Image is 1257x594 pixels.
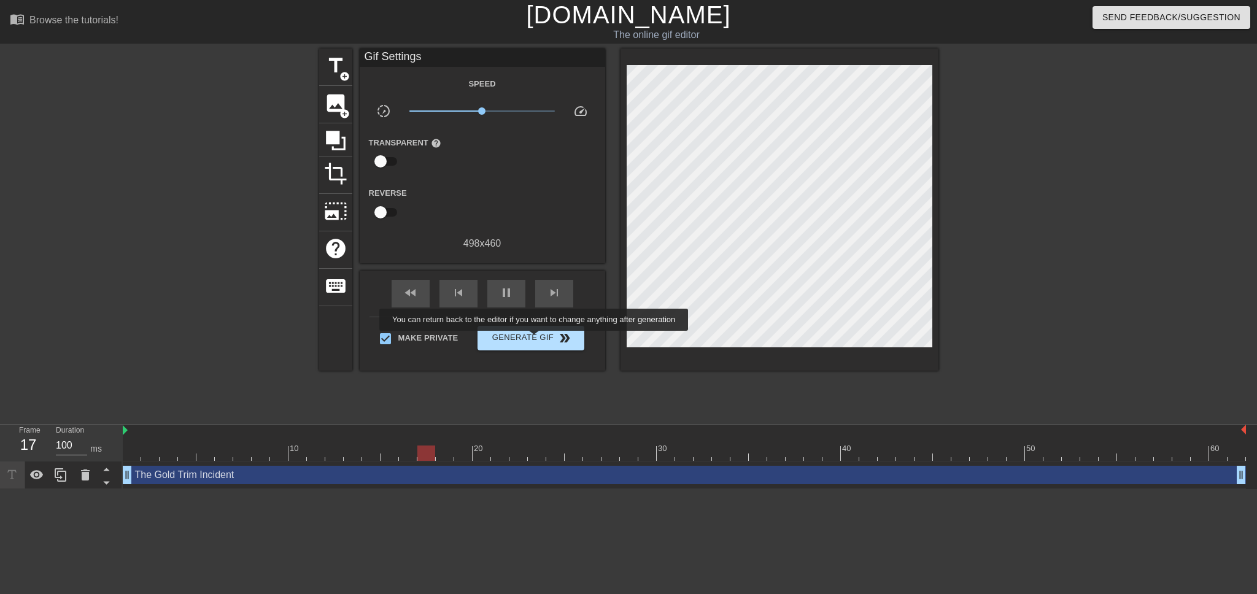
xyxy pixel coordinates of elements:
span: skip_next [547,285,562,300]
div: ms [90,442,102,455]
span: Make Private [398,332,458,344]
div: 60 [1210,442,1221,455]
span: drag_handle [1235,469,1247,481]
div: 50 [1026,442,1037,455]
div: 40 [842,442,853,455]
span: menu_book [10,12,25,26]
div: Frame [10,425,47,460]
span: slow_motion_video [376,104,391,118]
span: add_circle [339,71,350,82]
label: Transparent [369,137,441,149]
span: title [324,54,347,77]
span: help [431,138,441,148]
button: Generate Gif [478,326,584,350]
div: Gif Settings [360,48,605,67]
span: crop [324,162,347,185]
img: bound-end.png [1241,425,1246,434]
div: 30 [658,442,669,455]
div: 498 x 460 [360,236,605,251]
span: help [324,237,347,260]
a: Browse the tutorials! [10,12,118,31]
label: Reverse [369,187,407,199]
div: 10 [290,442,301,455]
div: 20 [474,442,485,455]
a: [DOMAIN_NAME] [526,1,730,28]
span: add_circle [339,109,350,119]
span: Generate Gif [482,331,579,345]
span: skip_previous [451,285,466,300]
label: Speed [468,78,495,90]
div: 17 [19,434,37,456]
span: double_arrow [557,331,572,345]
span: keyboard [324,274,347,298]
button: Send Feedback/Suggestion [1093,6,1250,29]
div: The online gif editor [425,28,888,42]
div: Browse the tutorials! [29,15,118,25]
span: speed [573,104,588,118]
span: pause [499,285,514,300]
span: image [324,91,347,115]
span: drag_handle [121,469,133,481]
label: Duration [56,427,84,434]
span: Send Feedback/Suggestion [1102,10,1240,25]
span: fast_rewind [403,285,418,300]
span: photo_size_select_large [324,199,347,223]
